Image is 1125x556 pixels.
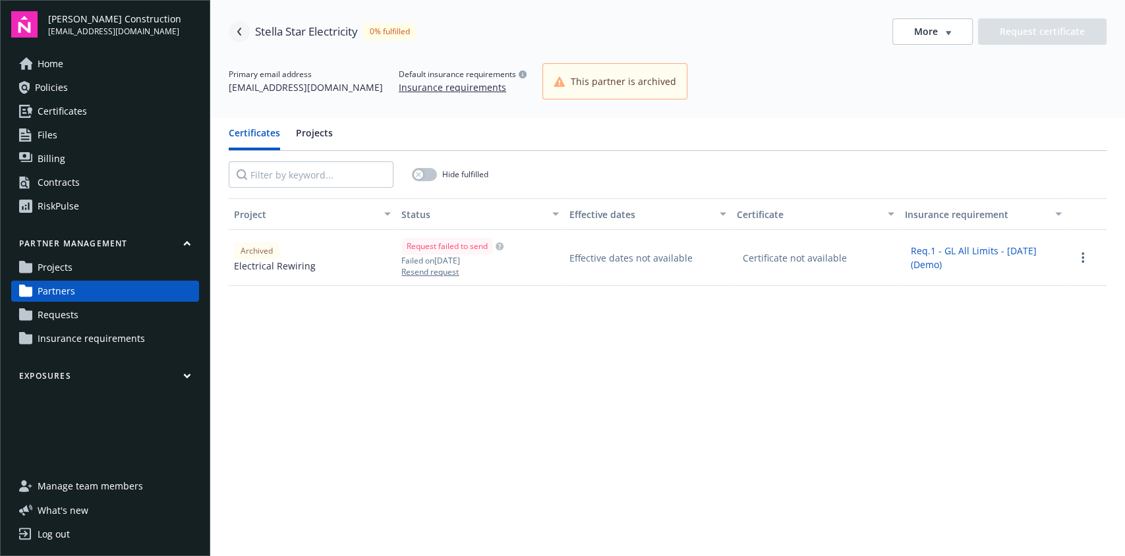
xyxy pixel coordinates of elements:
[11,125,199,146] a: Files
[229,21,250,42] a: Navigate back
[38,304,78,325] span: Requests
[737,248,853,268] div: Certificate not available
[11,257,199,278] a: Projects
[737,208,879,221] div: Certificate
[442,169,488,180] span: Hide fulfilled
[396,198,563,230] button: Status
[11,11,38,38] img: navigator-logo.svg
[11,77,199,98] a: Policies
[38,53,63,74] span: Home
[38,503,88,517] span: What ' s new
[229,161,393,188] input: Filter by keyword...
[569,208,712,221] div: Effective dates
[892,18,973,45] button: More
[732,198,899,230] button: Certificate
[38,125,57,146] span: Files
[399,69,527,80] div: Default insurance requirements
[48,12,181,26] span: [PERSON_NAME] Construction
[38,172,80,193] div: Contracts
[564,198,732,230] button: Effective dates
[48,26,181,38] span: [EMAIL_ADDRESS][DOMAIN_NAME]
[11,503,109,517] button: What's new
[11,196,199,217] a: RiskPulse
[569,251,693,265] div: Effective dates not available
[229,126,280,150] button: Certificates
[11,53,199,74] a: Home
[48,11,199,38] button: [PERSON_NAME] Construction[EMAIL_ADDRESS][DOMAIN_NAME]
[407,240,488,252] span: Request failed to send
[11,370,199,387] button: Exposures
[234,259,316,273] div: Electrical Rewiring
[905,240,1062,275] button: Req.1 - GL All Limits - [DATE] (Demo)
[38,328,145,349] span: Insurance requirements
[401,208,544,221] div: Status
[11,281,199,302] a: Partners
[38,524,70,545] div: Log out
[38,281,75,302] span: Partners
[296,126,333,150] button: Projects
[234,208,376,221] div: Project
[11,476,199,497] a: Manage team members
[914,25,938,38] span: More
[229,69,383,80] div: Primary email address
[11,101,199,122] a: Certificates
[399,80,506,94] button: Insurance requirements
[571,74,676,88] span: This partner is archived
[363,23,417,40] div: 0% fulfilled
[401,266,504,277] button: Resend request
[234,242,279,259] div: Archived
[229,80,383,94] div: [EMAIL_ADDRESS][DOMAIN_NAME]
[38,196,79,217] div: RiskPulse
[11,304,199,325] a: Requests
[11,148,199,169] a: Billing
[11,328,199,349] a: Insurance requirements
[38,101,87,122] span: Certificates
[229,198,396,230] button: Project
[38,148,65,169] span: Billing
[35,77,68,98] span: Policies
[1075,250,1091,265] a: more
[401,255,504,266] span: Failed on [DATE]
[11,238,199,254] button: Partner management
[38,257,72,278] span: Projects
[11,172,199,193] a: Contracts
[38,476,143,497] span: Manage team members
[905,208,1047,221] div: Insurance requirement
[900,198,1067,230] button: Insurance requirement
[255,23,358,40] div: Stella Star Electricity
